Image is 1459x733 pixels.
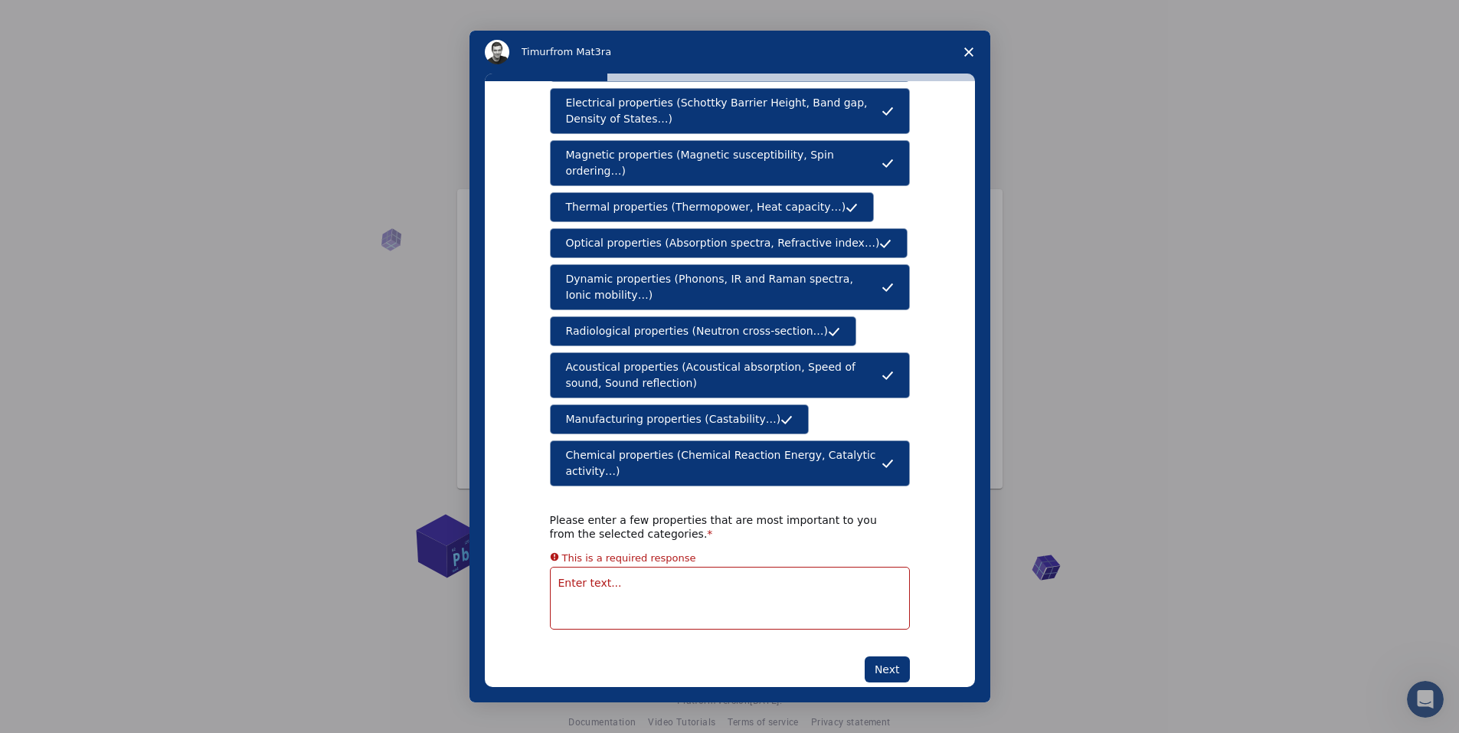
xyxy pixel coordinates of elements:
[550,264,910,310] button: Dynamic properties (Phonons, IR and Raman spectra, Ionic mobility…)
[550,567,910,630] textarea: Enter text...
[566,411,781,427] span: Manufacturing properties (Castability…)
[566,235,880,251] span: Optical properties (Absorption spectra, Refractive index…)
[566,199,846,215] span: Thermal properties (Thermopower, Heat capacity…)
[865,656,910,682] button: Next
[550,316,857,346] button: Radiological properties (Neutron cross-section…)
[562,549,696,566] div: This is a required response
[566,447,882,479] span: Chemical properties (Chemical Reaction Energy, Catalytic activity…)
[522,46,550,57] span: Timur
[566,271,882,303] span: Dynamic properties (Phonons, IR and Raman spectra, Ionic mobility…)
[550,404,810,434] button: Manufacturing properties (Castability…)
[947,31,990,74] span: Close survey
[31,11,86,25] span: Support
[566,147,882,179] span: Magnetic properties (Magnetic susceptibility, Spin ordering…)
[566,359,882,391] span: Acoustical properties (Acoustical absorption, Speed of sound, Sound reflection)
[550,192,875,222] button: Thermal properties (Thermopower, Heat capacity…)
[550,88,910,134] button: Electrical properties (Schottky Barrier Height, Band gap, Density of States…)
[566,95,882,127] span: Electrical properties (Schottky Barrier Height, Band gap, Density of States…)
[550,228,908,258] button: Optical properties (Absorption spectra, Refractive index…)
[550,46,611,57] span: from Mat3ra
[550,513,887,541] div: Please enter a few properties that are most important to you from the selected categories.
[550,352,910,398] button: Acoustical properties (Acoustical absorption, Speed of sound, Sound reflection)
[550,140,910,186] button: Magnetic properties (Magnetic susceptibility, Spin ordering…)
[485,40,509,64] img: Profile image for Timur
[566,323,829,339] span: Radiological properties (Neutron cross-section…)
[550,440,910,486] button: Chemical properties (Chemical Reaction Energy, Catalytic activity…)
